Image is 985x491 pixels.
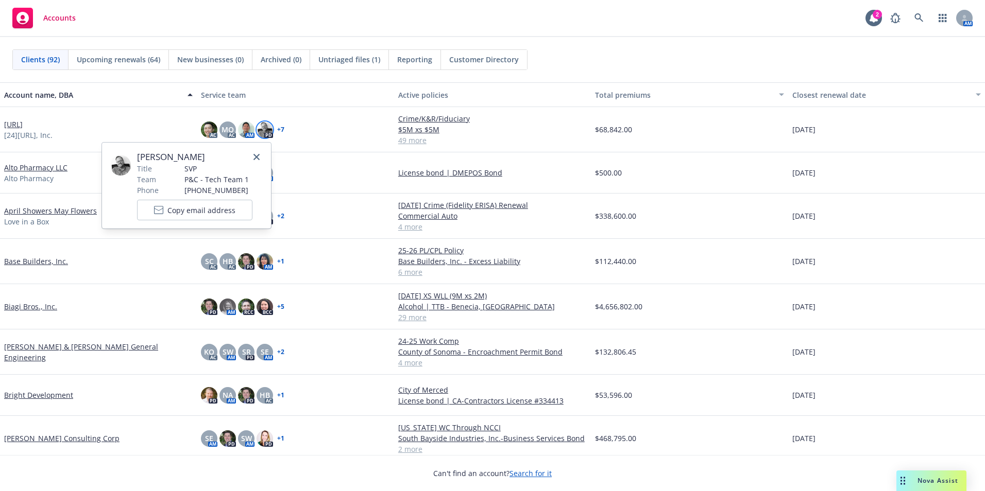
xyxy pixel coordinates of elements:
img: photo [257,430,273,447]
div: Service team [201,90,389,100]
span: Upcoming renewals (64) [77,54,160,65]
div: Drag to move [896,470,909,491]
img: photo [257,121,273,138]
a: + 1 [277,258,284,265]
button: Active policies [394,82,591,107]
a: + 1 [277,435,284,442]
span: Accounts [43,14,76,22]
span: [DATE] [792,346,816,357]
span: $53,596.00 [595,390,632,400]
a: Alcohol | TTB - Benecia, [GEOGRAPHIC_DATA] [398,301,587,312]
img: photo [238,299,254,315]
img: employee photo [110,155,131,176]
div: Closest renewal date [792,90,970,100]
span: [DATE] [792,167,816,178]
a: [DATE] Crime (Fidelity ERISA) Renewal [398,200,587,211]
a: + 2 [277,213,284,219]
span: Customer Directory [449,54,519,65]
button: Total premiums [591,82,788,107]
a: [US_STATE] WC Through NCCI [398,422,587,433]
img: photo [257,253,273,270]
span: NA [223,390,233,400]
span: Team [137,174,156,185]
div: Total premiums [595,90,772,100]
span: New businesses (0) [177,54,244,65]
img: photo [201,121,217,138]
span: Untriaged files (1) [318,54,380,65]
button: Nova Assist [896,470,966,491]
span: [DATE] [792,301,816,312]
span: HB [223,256,233,267]
a: Accounts [8,4,80,32]
div: Account name, DBA [4,90,181,100]
span: HB [260,390,270,400]
span: [DATE] [792,211,816,221]
span: Copy email address [167,205,235,216]
a: 25-26 PL/CPL Policy [398,245,587,256]
a: + 1 [277,392,284,398]
span: SE [261,346,269,357]
a: License bond | CA-Contractors License #334413 [398,395,587,406]
button: Service team [197,82,394,107]
a: 6 more [398,267,587,277]
span: Love in a Box [4,216,49,227]
a: Crime/K&R/Fiduciary [398,113,587,124]
a: Switch app [932,8,953,28]
a: 4 more [398,221,587,232]
span: MQ [222,124,234,135]
span: [DATE] [792,433,816,444]
span: $4,656,802.00 [595,301,642,312]
a: License bond | DMEPOS Bond [398,167,587,178]
span: SE [205,433,213,444]
a: Search for it [510,468,552,478]
span: [DATE] [792,256,816,267]
a: Search [909,8,929,28]
span: Clients (92) [21,54,60,65]
a: [URL] [4,119,23,130]
a: South Bayside Industries, Inc.-Business Services Bond [398,433,587,444]
span: [PHONE_NUMBER] [184,185,252,196]
span: Title [137,163,152,174]
span: [DATE] [792,124,816,135]
a: close [250,151,263,163]
a: + 5 [277,304,284,310]
img: photo [201,387,217,404]
a: 4 more [398,357,587,368]
span: Reporting [397,54,432,65]
a: Base Builders, Inc. [4,256,68,267]
img: photo [238,253,254,270]
a: Commercial Auto [398,211,587,221]
span: Nova Assist [918,476,958,485]
img: photo [201,299,217,315]
span: SC [205,256,214,267]
button: Closest renewal date [788,82,985,107]
span: KO [204,346,214,357]
a: + 7 [277,127,284,133]
a: Base Builders, Inc. - Excess Liability [398,256,587,267]
span: Phone [137,185,159,196]
a: Alto Pharmacy LLC [4,162,67,173]
span: [DATE] [792,390,816,400]
span: SW [241,433,252,444]
a: Bright Development [4,390,73,400]
img: photo [219,430,236,447]
span: SR [242,346,251,357]
a: City of Merced [398,384,587,395]
a: Report a Bug [885,8,906,28]
span: P&C - Tech Team 1 [184,174,252,185]
span: [24][URL], Inc. [4,130,53,141]
a: April Showers May Flowers [4,205,97,216]
a: Biagi Bros., Inc. [4,301,57,312]
a: County of Sonoma - Encroachment Permit Bond [398,346,587,357]
span: Alto Pharmacy [4,173,54,184]
a: [PERSON_NAME] & [PERSON_NAME] General Engineering [4,341,193,363]
img: photo [219,299,236,315]
span: $132,806.45 [595,346,636,357]
a: $5M xs $5M [398,124,587,135]
img: photo [238,121,254,138]
span: $112,440.00 [595,256,636,267]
